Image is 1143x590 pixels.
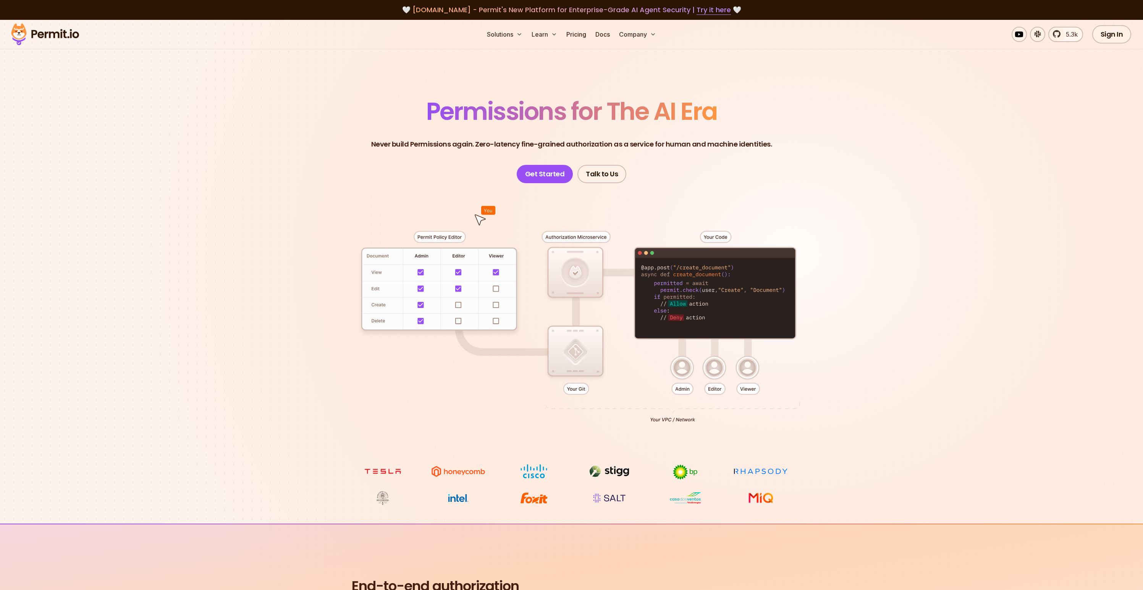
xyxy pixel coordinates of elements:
img: Stigg [581,464,638,479]
button: Company [616,27,659,42]
a: Talk to Us [577,165,626,183]
div: 🤍 🤍 [18,5,1125,15]
img: Honeycomb [430,464,487,479]
p: Never build Permissions again. Zero-latency fine-grained authorization as a service for human and... [371,139,772,150]
img: Cisco [505,464,563,479]
img: bp [656,464,714,480]
span: Permissions for The AI Era [426,94,717,128]
img: Maricopa County Recorder\'s Office [354,491,411,505]
a: Docs [592,27,613,42]
span: [DOMAIN_NAME] - Permit's New Platform for Enterprise-Grade AI Agent Security | [412,5,731,15]
img: tesla [354,464,411,479]
img: Rhapsody Health [732,464,789,479]
button: Learn [529,27,560,42]
a: Get Started [517,165,573,183]
a: Try it here [697,5,731,15]
a: 5.3k [1048,27,1083,42]
img: Intel [430,491,487,505]
a: Sign In [1092,25,1132,44]
img: Permit logo [8,21,82,47]
img: MIQ [735,492,786,505]
img: salt [581,491,638,505]
a: Pricing [563,27,589,42]
button: Solutions [484,27,525,42]
img: Foxit [505,491,563,505]
span: 5.3k [1061,30,1078,39]
img: Casa dos Ventos [656,491,714,505]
